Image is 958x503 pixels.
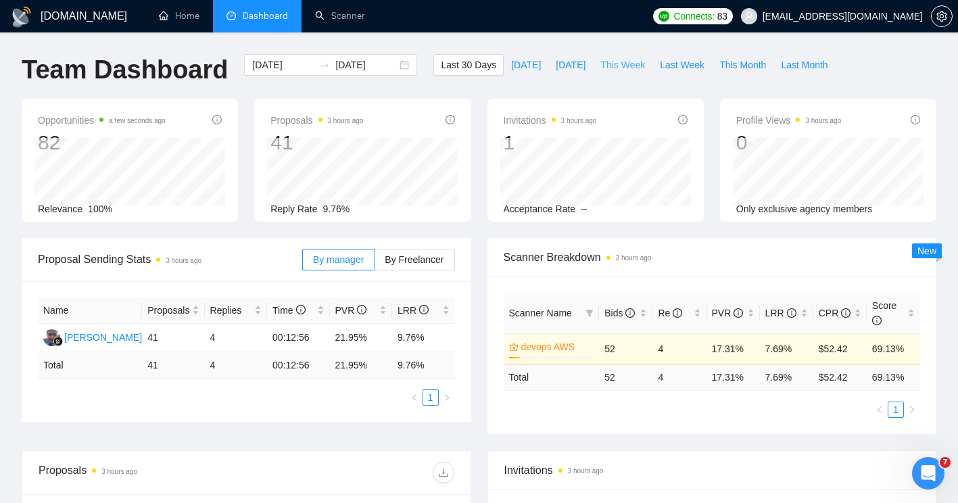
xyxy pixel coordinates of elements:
[912,457,944,489] iframe: Intercom live chat
[736,112,842,128] span: Profile Views
[270,112,363,128] span: Proposals
[734,308,743,318] span: info-circle
[267,352,329,379] td: 00:12:56
[712,54,773,76] button: This Month
[330,324,392,352] td: 21.95%
[433,462,454,483] button: download
[781,57,828,72] span: Last Month
[226,11,236,20] span: dashboard
[819,308,851,318] span: CPR
[38,251,302,268] span: Proposal Sending Stats
[319,59,330,70] span: swap-right
[43,329,60,346] img: E
[267,324,329,352] td: 00:12:56
[805,117,841,124] time: 3 hours ago
[583,303,596,323] span: filter
[652,54,712,76] button: Last Week
[392,324,455,352] td: 9.76%
[787,308,796,318] span: info-circle
[142,297,204,324] th: Proposals
[38,352,142,379] td: Total
[159,10,199,22] a: homeHome
[911,115,920,124] span: info-circle
[719,57,766,72] span: This Month
[504,130,597,155] div: 1
[53,337,63,346] img: gigradar-bm.png
[604,308,635,318] span: Bids
[385,254,444,265] span: By Freelancer
[876,406,884,414] span: left
[392,352,455,379] td: 9.76 %
[38,130,166,155] div: 82
[616,254,652,262] time: 3 hours ago
[328,117,364,124] time: 3 hours ago
[744,11,754,21] span: user
[504,112,597,128] span: Invitations
[504,249,921,266] span: Scanner Breakdown
[22,54,228,86] h1: Team Dashboard
[439,389,455,406] button: right
[660,57,704,72] span: Last Week
[908,406,916,414] span: right
[212,115,222,124] span: info-circle
[319,59,330,70] span: to
[38,203,82,214] span: Relevance
[706,364,760,390] td: 17.31 %
[773,54,835,76] button: Last Month
[585,309,594,317] span: filter
[423,390,438,405] a: 1
[11,6,32,28] img: logo
[872,316,882,325] span: info-circle
[736,130,842,155] div: 0
[210,303,252,318] span: Replies
[867,333,920,364] td: 69.13%
[712,308,744,318] span: PVR
[765,308,796,318] span: LRR
[330,352,392,379] td: 21.95 %
[109,117,165,124] time: a few seconds ago
[504,462,920,479] span: Invitations
[813,333,867,364] td: $52.42
[841,308,851,318] span: info-circle
[871,402,888,418] li: Previous Page
[142,324,204,352] td: 41
[357,305,366,314] span: info-circle
[871,402,888,418] button: left
[270,203,317,214] span: Reply Rate
[43,331,142,342] a: E[PERSON_NAME]
[335,57,397,72] input: End date
[940,457,951,468] span: 7
[296,305,306,314] span: info-circle
[593,54,652,76] button: This Week
[581,203,587,214] span: --
[101,468,137,475] time: 3 hours ago
[243,10,288,22] span: Dashboard
[504,203,576,214] span: Acceptance Rate
[888,402,904,418] li: 1
[658,308,682,318] span: Re
[652,333,706,364] td: 4
[433,467,454,478] span: download
[39,462,246,483] div: Proposals
[439,389,455,406] li: Next Page
[600,57,645,72] span: This Week
[504,54,548,76] button: [DATE]
[142,352,204,379] td: 41
[872,300,897,326] span: Score
[433,54,504,76] button: Last 30 Days
[509,308,572,318] span: Scanner Name
[760,333,813,364] td: 7.69%
[504,364,600,390] td: Total
[272,305,305,316] span: Time
[446,115,455,124] span: info-circle
[441,57,496,72] span: Last 30 Days
[423,389,439,406] li: 1
[556,57,585,72] span: [DATE]
[717,9,727,24] span: 83
[931,5,953,27] button: setting
[548,54,593,76] button: [DATE]
[443,393,451,402] span: right
[599,333,652,364] td: 52
[205,297,267,324] th: Replies
[205,324,267,352] td: 4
